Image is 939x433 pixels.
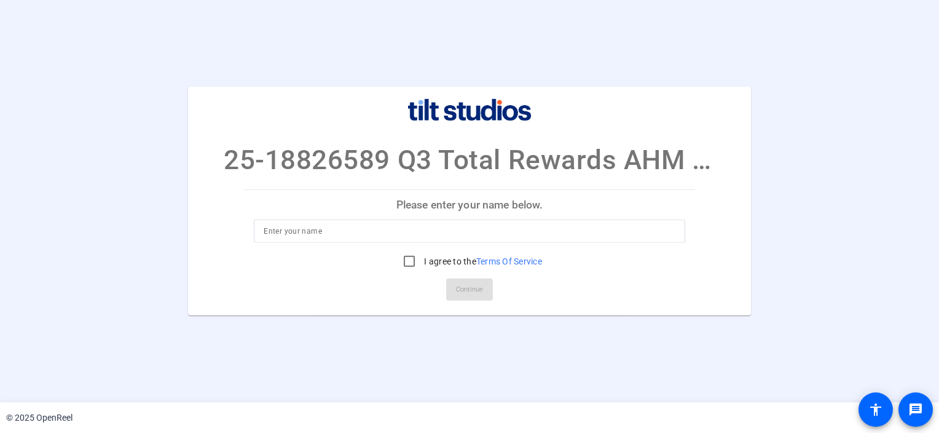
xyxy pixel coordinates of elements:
a: Terms Of Service [476,256,542,266]
div: © 2025 OpenReel [6,411,73,424]
mat-icon: message [908,402,923,417]
mat-icon: accessibility [868,402,883,417]
label: I agree to the [422,255,542,268]
p: 25-18826589 Q3 Total Rewards AHM Awards [224,140,715,180]
p: Please enter your name below. [244,190,694,220]
input: Enter your name [264,224,675,239]
img: company-logo [408,99,531,121]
